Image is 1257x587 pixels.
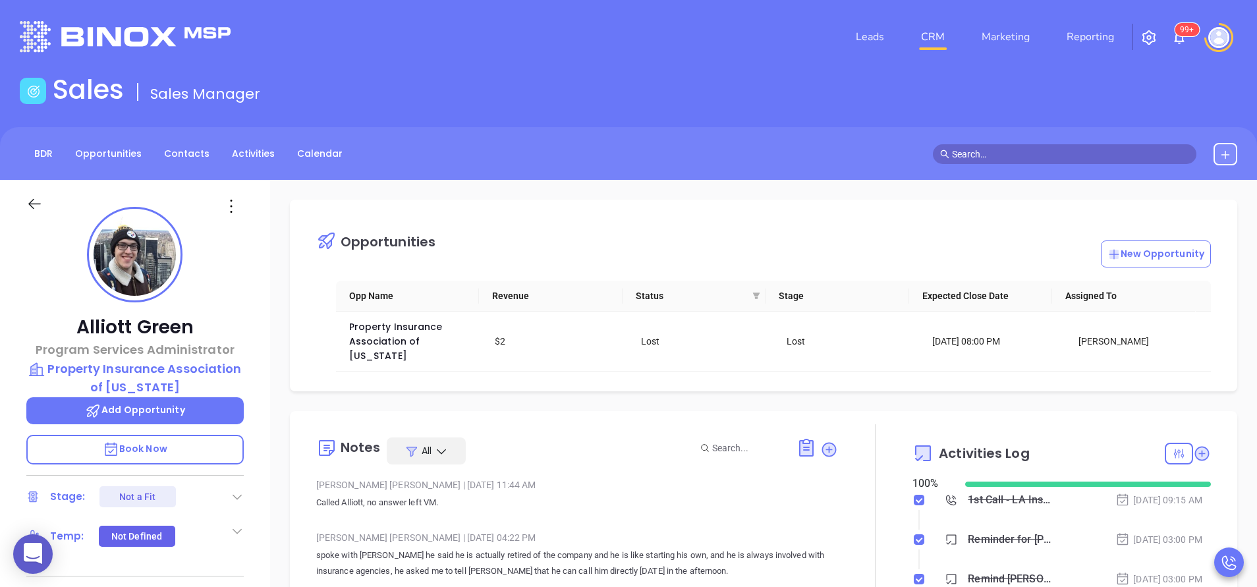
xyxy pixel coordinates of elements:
p: New Opportunity [1107,247,1205,261]
img: iconNotification [1171,30,1187,45]
span: search [940,150,949,159]
div: [PERSON_NAME] [PERSON_NAME] [DATE] 04:22 PM [316,528,838,547]
a: BDR [26,143,61,165]
div: Temp: [50,526,84,546]
span: filter [752,292,760,300]
span: Book Now [103,442,167,455]
div: 1st Call - LA Insurance [968,490,1055,510]
p: Called Alliott, no answer left VM. [316,495,838,511]
div: Stage: [50,487,86,507]
img: iconSetting [1141,30,1157,45]
sup: 100 [1175,23,1199,36]
p: Program Services Administrator [26,341,244,358]
a: Property Insurance Association of [US_STATE] [349,320,445,362]
div: Lost [641,334,768,349]
div: [PERSON_NAME] [1078,334,1206,349]
div: Opportunities [341,235,435,248]
span: Add Opportunity [85,403,185,416]
img: logo [20,21,231,52]
div: Notes [341,441,381,454]
span: | [463,532,465,543]
a: Marketing [976,24,1035,50]
span: | [463,480,465,490]
a: Reporting [1061,24,1119,50]
a: Opportunities [67,143,150,165]
span: Sales Manager [150,84,260,104]
div: Lost [787,334,914,349]
div: [DATE] 03:00 PM [1115,572,1202,586]
div: [DATE] 09:15 AM [1115,493,1202,507]
img: user [1208,27,1229,48]
span: Activities Log [939,447,1029,460]
div: Not Defined [111,526,162,547]
div: Not a Fit [119,486,155,507]
th: Opp Name [336,281,479,312]
a: Calendar [289,143,350,165]
th: Assigned To [1052,281,1196,312]
p: spoke with [PERSON_NAME] he said he is actually retired of the company and he is like starting hi... [316,547,838,579]
p: Alliott Green [26,316,244,339]
span: All [422,444,432,457]
div: [PERSON_NAME] [PERSON_NAME] [DATE] 11:44 AM [316,475,838,495]
div: Reminder for [PERSON_NAME] to call Alliot - Alliott Green [968,530,1055,549]
a: Activities [224,143,283,165]
a: Property Insurance Association of [US_STATE] [26,360,244,396]
div: [DATE] 03:00 PM [1115,532,1202,547]
div: [DATE] 08:00 PM [932,334,1059,349]
img: profile-user [94,213,176,296]
th: Stage [766,281,908,312]
th: Expected Close Date [909,281,1052,312]
span: Status [636,289,747,303]
input: Search... [712,441,782,455]
a: CRM [916,24,950,50]
a: Leads [851,24,889,50]
th: Revenue [479,281,622,312]
input: Search… [952,147,1189,161]
h1: Sales [53,74,124,105]
a: Contacts [156,143,217,165]
span: filter [750,286,763,306]
div: 100 % [912,476,949,491]
div: $2 [495,334,622,349]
